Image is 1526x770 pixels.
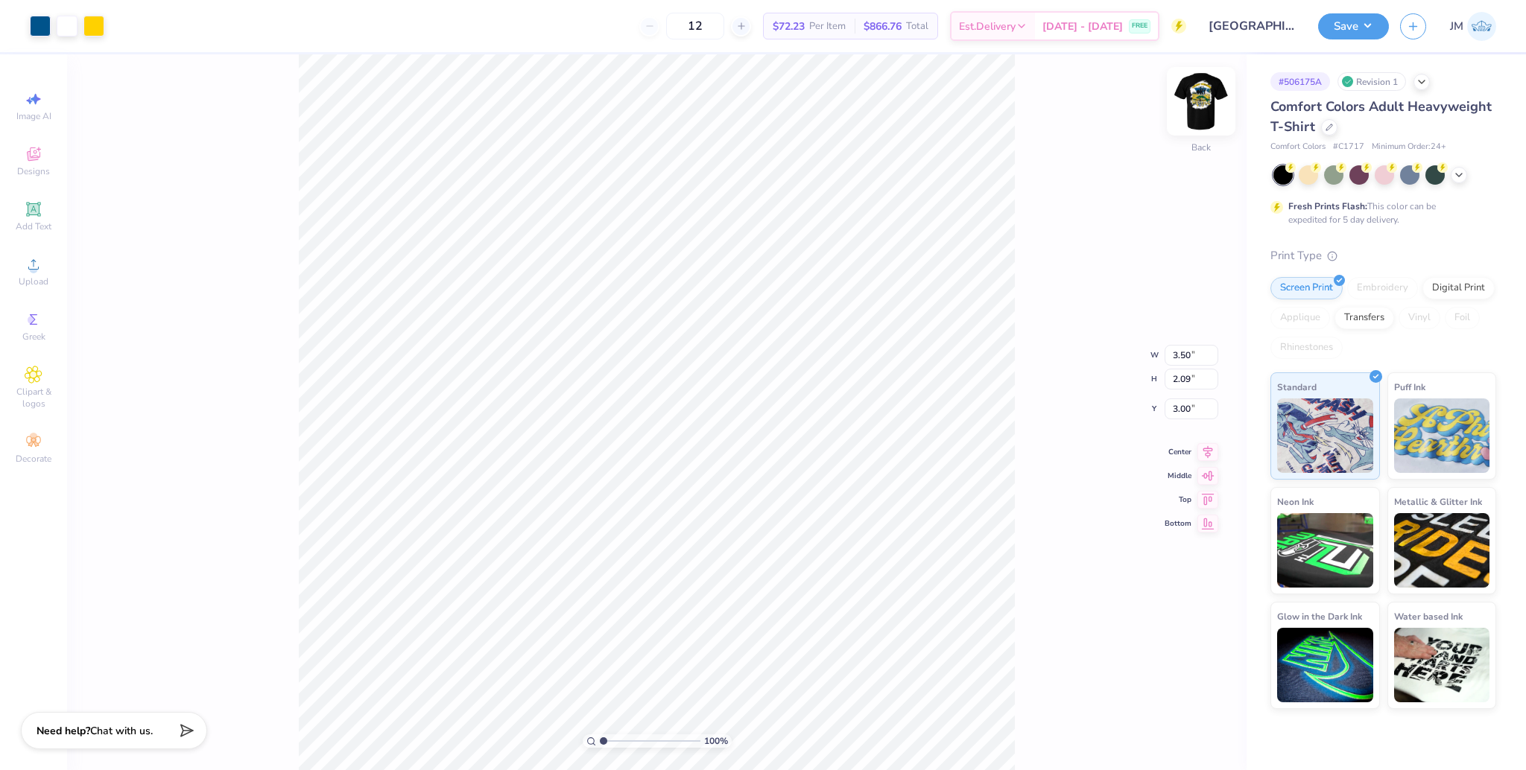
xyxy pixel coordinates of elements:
span: Standard [1277,379,1317,395]
input: Untitled Design [1197,11,1307,41]
img: Water based Ink [1394,628,1490,702]
input: – – [666,13,724,39]
span: Center [1165,447,1191,457]
div: Transfers [1335,307,1394,329]
img: Puff Ink [1394,398,1490,473]
span: $866.76 [864,19,902,34]
span: Greek [22,331,45,343]
div: # 506175A [1270,72,1330,91]
div: Foil [1445,307,1480,329]
span: # C1717 [1333,141,1364,153]
button: Save [1318,13,1389,39]
div: Rhinestones [1270,337,1343,359]
span: Puff Ink [1394,379,1425,395]
img: John Michael Binayas [1467,12,1496,41]
span: Decorate [16,453,51,465]
span: Image AI [16,110,51,122]
strong: Fresh Prints Flash: [1288,200,1367,212]
div: Screen Print [1270,277,1343,299]
span: Upload [19,276,48,287]
div: Vinyl [1399,307,1440,329]
span: Comfort Colors [1270,141,1326,153]
span: JM [1450,18,1463,35]
span: Total [906,19,928,34]
div: Print Type [1270,247,1496,264]
span: Minimum Order: 24 + [1372,141,1446,153]
a: JM [1450,12,1496,41]
div: This color can be expedited for 5 day delivery. [1288,200,1472,226]
span: Designs [17,165,50,177]
span: $72.23 [773,19,805,34]
span: Water based Ink [1394,608,1463,624]
span: Metallic & Glitter Ink [1394,494,1482,509]
span: Top [1165,494,1191,505]
img: Neon Ink [1277,513,1373,588]
span: Per Item [809,19,846,34]
img: Metallic & Glitter Ink [1394,513,1490,588]
span: [DATE] - [DATE] [1042,19,1123,34]
img: Standard [1277,398,1373,473]
span: Middle [1165,471,1191,481]
span: 100 % [704,734,728,748]
span: Est. Delivery [959,19,1016,34]
span: Neon Ink [1277,494,1314,509]
strong: Need help? [37,724,90,738]
img: Back [1171,71,1231,131]
img: Glow in the Dark Ink [1277,628,1373,702]
span: Add Text [16,220,51,232]
div: Applique [1270,307,1330,329]
div: Revision 1 [1337,72,1406,91]
span: Glow in the Dark Ink [1277,608,1362,624]
span: Bottom [1165,518,1191,529]
span: Chat with us. [90,724,153,738]
div: Embroidery [1347,277,1418,299]
div: Digital Print [1422,277,1495,299]
span: Clipart & logos [7,386,60,410]
span: Comfort Colors Adult Heavyweight T-Shirt [1270,98,1492,136]
span: FREE [1132,21,1147,31]
div: Back [1191,141,1211,154]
